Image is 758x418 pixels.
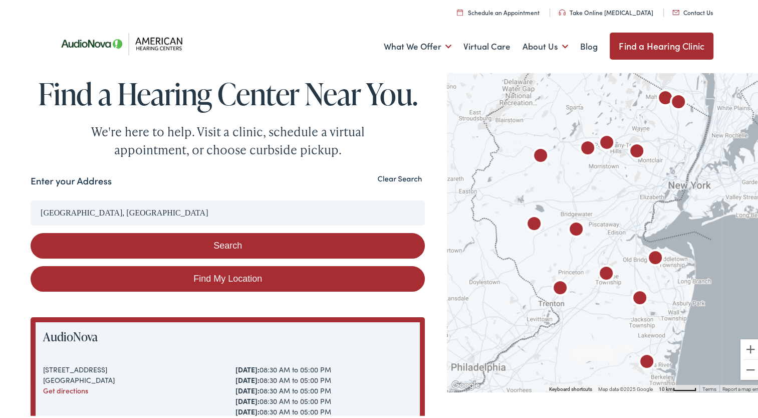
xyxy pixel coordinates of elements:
[235,394,259,404] strong: [DATE]:
[522,211,546,235] div: AudioNova
[43,326,98,343] a: AudioNova
[653,85,677,109] div: AudioNova
[576,135,600,159] div: American Hearing Centers by AudioNova
[702,384,716,390] a: Terms
[529,143,553,167] div: AudioNova
[31,231,425,257] button: Search
[635,349,659,373] div: AudioNova
[610,31,713,58] a: Find a Hearing Clinic
[628,285,652,309] div: AudioNova
[672,8,679,13] img: utility icon
[68,121,388,157] div: We're here to help. Visit a clinic, schedule a virtual appointment, or choose curbside pickup.
[548,275,572,299] div: AudioNova
[43,383,88,393] a: Get directions
[643,245,667,269] div: AudioNova
[43,362,220,373] div: [STREET_ADDRESS]
[31,264,425,290] a: Find My Location
[235,404,259,414] strong: [DATE]:
[598,384,653,390] span: Map data ©2025 Google
[656,383,699,390] button: Map Scale: 10 km per 43 pixels
[449,377,482,390] a: Open this area in Google Maps (opens a new window)
[549,384,592,391] button: Keyboard shortcuts
[625,138,649,162] div: American Hearing Centers by AudioNova
[449,377,482,390] img: Google
[31,172,112,186] label: Enter your Address
[559,6,653,15] a: Take Online [MEDICAL_DATA]
[672,6,713,15] a: Contact Us
[31,75,425,108] h1: Find a Hearing Center Near You.
[43,373,220,383] div: [GEOGRAPHIC_DATA]
[457,6,540,15] a: Schedule an Appointment
[31,198,425,224] input: Enter your address or zip code
[666,89,690,113] div: AudioNova
[374,172,425,181] button: Clear Search
[559,8,566,14] img: utility icon
[595,130,619,154] div: AudioNova
[523,26,568,63] a: About Us
[457,7,463,14] img: utility icon
[463,26,511,63] a: Virtual Care
[659,384,673,390] span: 10 km
[235,373,259,383] strong: [DATE]:
[580,26,598,63] a: Blog
[384,26,451,63] a: What We Offer
[235,383,259,393] strong: [DATE]:
[564,217,588,241] div: AudioNova
[594,261,618,285] div: AudioNova
[235,362,259,372] strong: [DATE]:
